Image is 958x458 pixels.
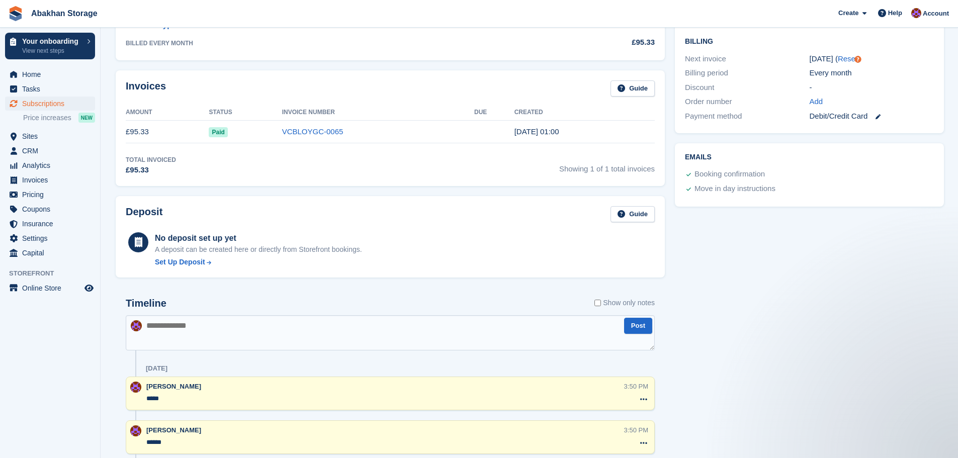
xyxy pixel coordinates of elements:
[810,111,934,122] div: Debit/Credit Card
[5,129,95,143] a: menu
[5,82,95,96] a: menu
[685,111,809,122] div: Payment method
[685,53,809,65] div: Next invoice
[23,113,71,123] span: Price increases
[22,144,82,158] span: CRM
[923,9,949,19] span: Account
[22,231,82,245] span: Settings
[209,127,227,137] span: Paid
[22,97,82,111] span: Subscriptions
[126,80,166,97] h2: Invoices
[126,164,176,176] div: £95.33
[22,281,82,295] span: Online Store
[155,244,362,255] p: A deposit can be created here or directly from Storefront bookings.
[155,257,205,267] div: Set Up Deposit
[810,53,934,65] div: [DATE] ( )
[810,96,823,108] a: Add
[5,173,95,187] a: menu
[22,38,82,45] p: Your onboarding
[126,298,166,309] h2: Timeline
[685,36,934,46] h2: Billing
[838,8,858,18] span: Create
[888,8,902,18] span: Help
[126,39,568,48] div: BILLED EVERY MONTH
[8,6,23,21] img: stora-icon-8386f47178a22dfd0bd8f6a31ec36ba5ce8667c1dd55bd0f319d3a0aa187defe.svg
[685,153,934,161] h2: Emails
[514,127,559,136] time: 2025-09-03 00:00:38 UTC
[130,382,141,393] img: William Abakhan
[282,127,343,136] a: VCBLOYGC-0065
[5,158,95,172] a: menu
[5,246,95,260] a: menu
[685,96,809,108] div: Order number
[624,382,648,391] div: 3:50 PM
[126,206,162,223] h2: Deposit
[130,425,141,436] img: William Abakhan
[5,144,95,158] a: menu
[5,231,95,245] a: menu
[694,183,775,195] div: Move in day instructions
[146,383,201,390] span: [PERSON_NAME]
[126,105,209,121] th: Amount
[694,168,765,180] div: Booking confirmation
[474,105,514,121] th: Due
[126,155,176,164] div: Total Invoiced
[146,364,167,373] div: [DATE]
[810,67,934,79] div: Every month
[568,37,655,48] div: £95.33
[126,121,209,143] td: £95.33
[83,282,95,294] a: Preview store
[611,80,655,97] a: Guide
[9,268,100,279] span: Storefront
[911,8,921,18] img: William Abakhan
[22,188,82,202] span: Pricing
[611,206,655,223] a: Guide
[624,425,648,435] div: 3:50 PM
[22,202,82,216] span: Coupons
[22,67,82,81] span: Home
[5,281,95,295] a: menu
[22,129,82,143] span: Sites
[22,173,82,187] span: Invoices
[22,82,82,96] span: Tasks
[131,320,142,331] img: William Abakhan
[27,5,102,22] a: Abakhan Storage
[22,217,82,231] span: Insurance
[853,55,862,64] div: Tooltip anchor
[838,54,857,63] a: Reset
[5,33,95,59] a: Your onboarding View next steps
[155,232,362,244] div: No deposit set up yet
[5,217,95,231] a: menu
[22,158,82,172] span: Analytics
[22,46,82,55] p: View next steps
[685,82,809,94] div: Discount
[155,257,362,267] a: Set Up Deposit
[23,112,95,123] a: Price increases NEW
[810,82,934,94] div: -
[559,155,655,176] span: Showing 1 of 1 total invoices
[5,67,95,81] a: menu
[624,318,652,334] button: Post
[5,188,95,202] a: menu
[209,105,282,121] th: Status
[5,202,95,216] a: menu
[5,97,95,111] a: menu
[22,246,82,260] span: Capital
[282,105,474,121] th: Invoice Number
[685,67,809,79] div: Billing period
[594,298,601,308] input: Show only notes
[146,426,201,434] span: [PERSON_NAME]
[594,298,655,308] label: Show only notes
[78,113,95,123] div: NEW
[514,105,655,121] th: Created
